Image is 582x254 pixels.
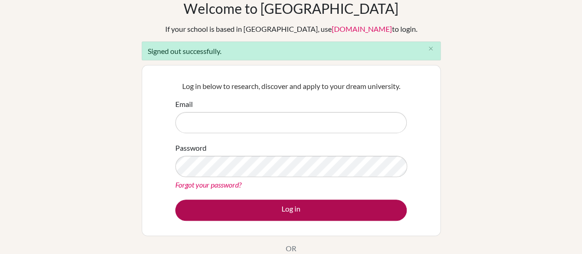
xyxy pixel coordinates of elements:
[142,41,441,60] div: Signed out successfully.
[332,24,392,33] a: [DOMAIN_NAME]
[286,243,296,254] p: OR
[427,45,434,52] i: close
[165,24,417,35] div: If your school is based in [GEOGRAPHIC_DATA], use to login.
[175,200,407,221] button: Log in
[175,142,207,154] label: Password
[175,180,242,189] a: Forgot your password?
[175,81,407,92] p: Log in below to research, discover and apply to your dream university.
[422,42,440,56] button: Close
[175,99,193,110] label: Email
